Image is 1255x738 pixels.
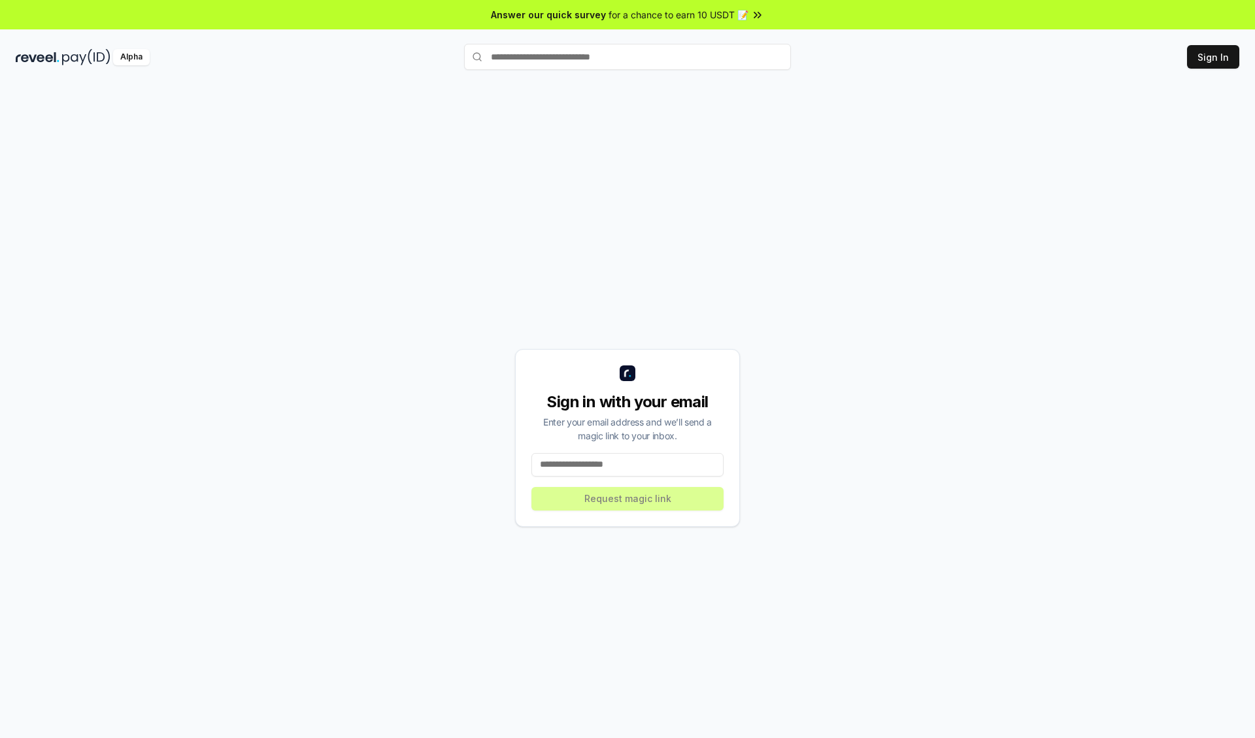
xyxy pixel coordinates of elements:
img: pay_id [62,49,110,65]
span: for a chance to earn 10 USDT 📝 [609,8,748,22]
img: reveel_dark [16,49,59,65]
div: Alpha [113,49,150,65]
button: Sign In [1187,45,1239,69]
span: Answer our quick survey [491,8,606,22]
img: logo_small [620,365,635,381]
div: Enter your email address and we’ll send a magic link to your inbox. [531,415,724,443]
div: Sign in with your email [531,392,724,412]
